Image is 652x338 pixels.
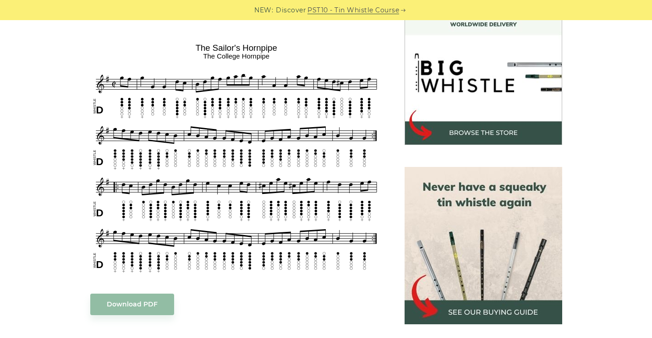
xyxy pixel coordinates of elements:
span: NEW: [254,5,273,16]
a: PST10 - Tin Whistle Course [307,5,399,16]
img: tin whistle buying guide [405,167,562,324]
img: The Sailor's Hornpipe Tin Whistle Tabs & Sheet Music [90,40,383,275]
a: Download PDF [90,294,174,315]
span: Discover [276,5,306,16]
